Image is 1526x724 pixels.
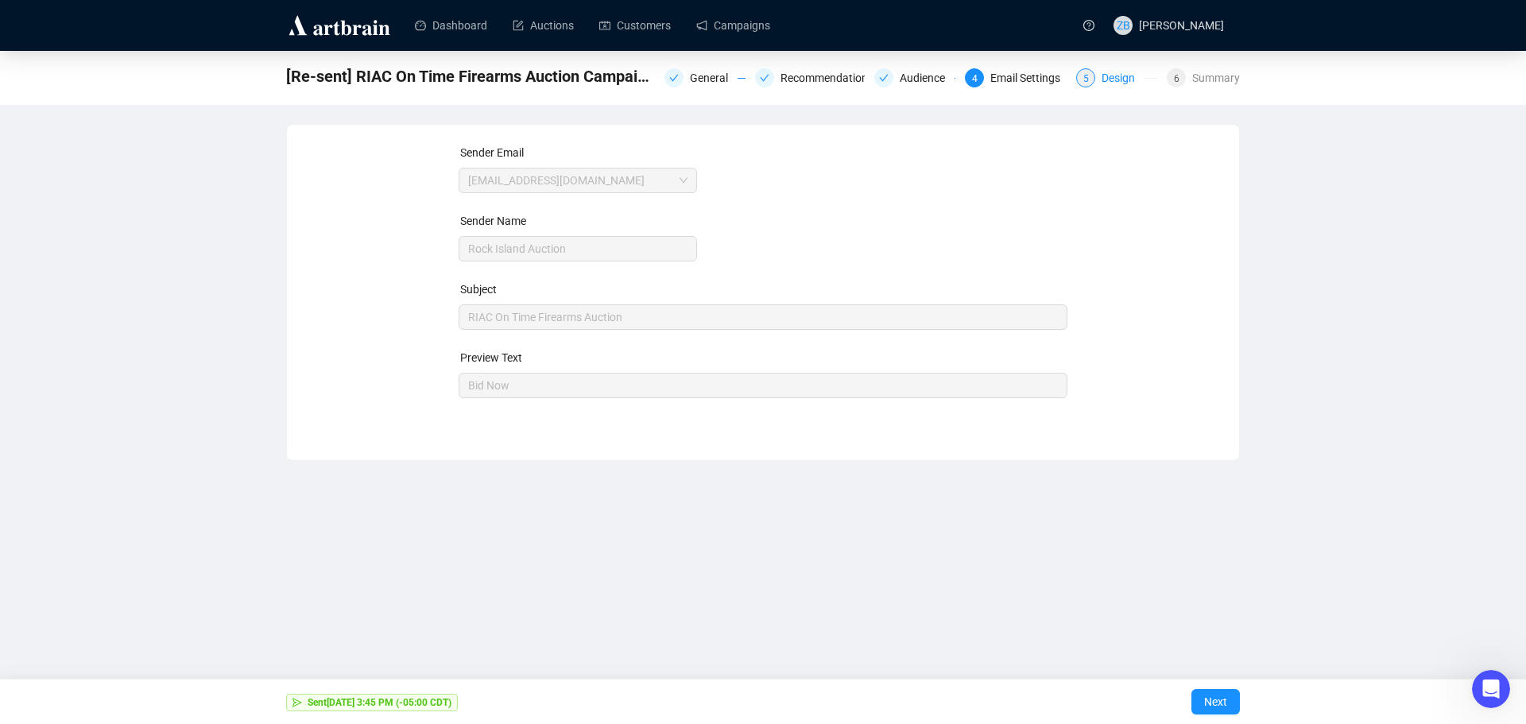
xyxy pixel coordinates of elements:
div: Preview Text [460,349,1070,366]
span: Next [1204,679,1227,724]
span: ZB [1117,17,1130,34]
span: info@rockislandauction.com [468,168,687,192]
div: Recommendations [755,68,865,87]
span: 4 [972,73,978,84]
span: 6 [1174,73,1179,84]
span: send [292,698,302,707]
div: 5Design [1076,68,1157,87]
a: Dashboard [415,5,487,46]
div: General [664,68,746,87]
button: Next [1191,689,1240,714]
div: Audience [900,68,955,87]
div: Recommendations [780,68,883,87]
div: Summary [1192,68,1240,87]
label: Sender Email [460,146,524,159]
a: Auctions [513,5,574,46]
div: 4Email Settings [965,68,1067,87]
a: Customers [599,5,671,46]
span: [PERSON_NAME] [1139,19,1224,32]
strong: Sent [DATE] 3:45 PM (-05:00 CDT) [308,697,451,708]
iframe: Intercom live chat [1472,670,1510,708]
span: check [879,73,889,83]
div: Design [1102,68,1144,87]
div: Subject [460,281,1070,298]
div: Audience [874,68,955,87]
span: check [669,73,679,83]
span: [Re-sent] RIAC On Time Firearms Auction Campaign - 5020 [286,64,655,89]
div: Email Settings [990,68,1070,87]
img: logo [286,13,393,38]
div: 6Summary [1167,68,1240,87]
label: Sender Name [460,215,526,227]
span: question-circle [1083,20,1094,31]
span: check [760,73,769,83]
div: General [690,68,738,87]
span: 5 [1083,73,1089,84]
a: Campaigns [696,5,770,46]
